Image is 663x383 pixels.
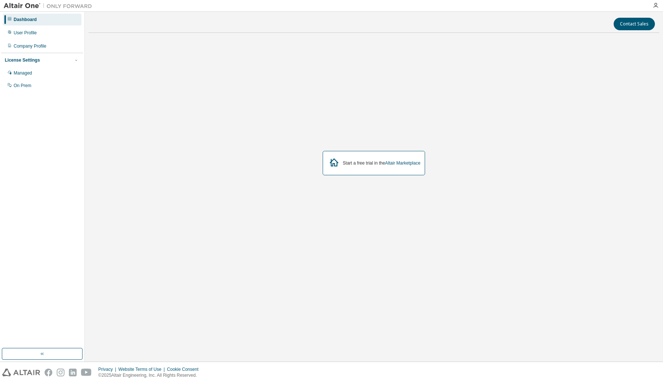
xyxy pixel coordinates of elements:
img: youtube.svg [81,369,92,376]
div: User Profile [14,30,37,36]
div: License Settings [5,57,40,63]
div: Dashboard [14,17,37,23]
div: Start a free trial in the [343,160,421,166]
a: Altair Marketplace [385,161,420,166]
img: instagram.svg [57,369,64,376]
div: Cookie Consent [167,366,203,372]
div: Company Profile [14,43,46,49]
div: Managed [14,70,32,76]
img: linkedin.svg [69,369,77,376]
img: Altair One [4,2,96,10]
p: © 2025 Altair Engineering, Inc. All Rights Reserved. [98,372,203,379]
div: On Prem [14,83,31,89]
img: altair_logo.svg [2,369,40,376]
div: Website Terms of Use [118,366,167,372]
button: Contact Sales [614,18,655,30]
div: Privacy [98,366,118,372]
img: facebook.svg [45,369,52,376]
